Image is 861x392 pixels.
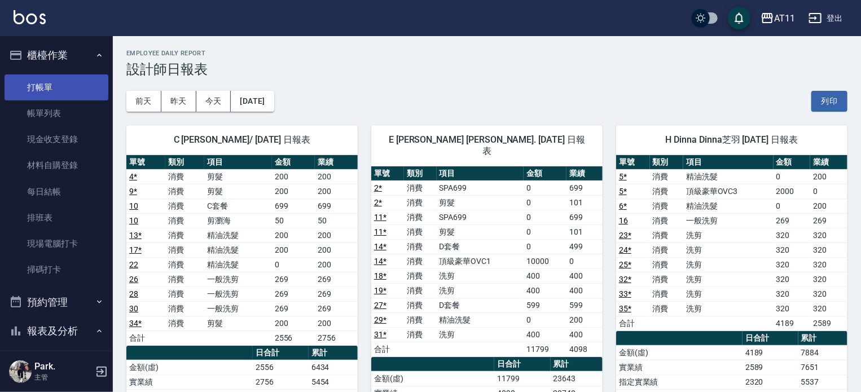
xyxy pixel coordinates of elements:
td: 400 [524,327,566,342]
th: 業績 [315,155,358,170]
td: 200 [272,243,315,257]
td: 699 [315,199,358,213]
td: 320 [774,272,811,287]
td: 200 [315,257,358,272]
td: 2000 [774,184,811,199]
th: 金額 [524,166,566,181]
td: 消費 [404,239,437,254]
td: 200 [566,312,603,327]
td: 頂級豪華OVC1 [437,254,524,268]
td: 消費 [650,213,684,228]
td: 269 [315,287,358,301]
td: 合計 [616,316,650,331]
td: 320 [774,243,811,257]
img: Logo [14,10,46,24]
button: save [728,7,750,29]
td: 消費 [404,298,437,312]
td: 320 [810,287,847,301]
td: 金額(虛) [371,371,494,386]
td: 200 [272,316,315,331]
td: 一般洗剪 [204,301,272,316]
button: 昨天 [161,91,196,112]
td: 499 [566,239,603,254]
td: 200 [272,169,315,184]
td: 消費 [165,301,204,316]
table: a dense table [371,166,603,357]
td: 消費 [404,180,437,195]
td: 200 [315,228,358,243]
td: 消費 [650,301,684,316]
td: SPA699 [437,210,524,224]
a: 10 [129,216,138,225]
td: 269 [272,272,315,287]
td: 269 [272,287,315,301]
td: 2589 [743,360,798,375]
td: 4189 [743,345,798,360]
a: 材料自購登錄 [5,152,108,178]
td: 50 [315,213,358,228]
td: 一般洗剪 [683,213,774,228]
th: 日合計 [253,346,309,360]
td: 0 [524,180,566,195]
td: 消費 [650,228,684,243]
a: 22 [129,260,138,269]
td: 200 [315,316,358,331]
td: 400 [524,283,566,298]
button: 登出 [804,8,847,29]
td: 消費 [404,210,437,224]
td: 指定實業績 [616,375,743,389]
td: 320 [774,228,811,243]
td: 0 [524,195,566,210]
th: 累計 [551,357,603,372]
td: 消費 [650,199,684,213]
th: 單號 [616,155,650,170]
td: 剪髮 [204,169,272,184]
td: 金額(虛) [616,345,743,360]
td: 269 [315,272,358,287]
button: 列印 [811,91,847,112]
a: 16 [619,216,628,225]
td: 11799 [494,371,551,386]
td: 269 [810,213,847,228]
td: 消費 [404,268,437,283]
td: 2756 [253,375,309,389]
td: 剪髮 [204,184,272,199]
th: 項目 [437,166,524,181]
td: 消費 [404,312,437,327]
td: 消費 [404,195,437,210]
td: 消費 [165,243,204,257]
td: 一般洗剪 [204,272,272,287]
td: 320 [774,301,811,316]
h2: Employee Daily Report [126,50,847,57]
td: 精油洗髮 [204,257,272,272]
td: 消費 [165,272,204,287]
td: SPA699 [437,180,524,195]
td: 7884 [798,345,847,360]
button: [DATE] [231,91,274,112]
td: 2556 [272,331,315,345]
td: 精油洗髮 [204,243,272,257]
h5: Park. [34,361,92,372]
td: 消費 [165,316,204,331]
td: 實業績 [126,375,253,389]
td: 剪髮 [437,195,524,210]
td: 320 [774,257,811,272]
td: 0 [810,184,847,199]
td: 5454 [309,375,358,389]
td: 洗剪 [437,268,524,283]
td: 200 [810,169,847,184]
td: 消費 [165,257,204,272]
td: 洗剪 [683,272,774,287]
td: 50 [272,213,315,228]
td: 消費 [650,243,684,257]
td: 101 [566,195,603,210]
span: E [PERSON_NAME] [PERSON_NAME]. [DATE] 日報表 [385,134,589,157]
td: 269 [272,301,315,316]
button: 預約管理 [5,288,108,317]
a: 現場電腦打卡 [5,231,108,257]
th: 金額 [272,155,315,170]
td: 400 [566,327,603,342]
td: 精油洗髮 [683,169,774,184]
a: 帳單列表 [5,100,108,126]
th: 項目 [683,155,774,170]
